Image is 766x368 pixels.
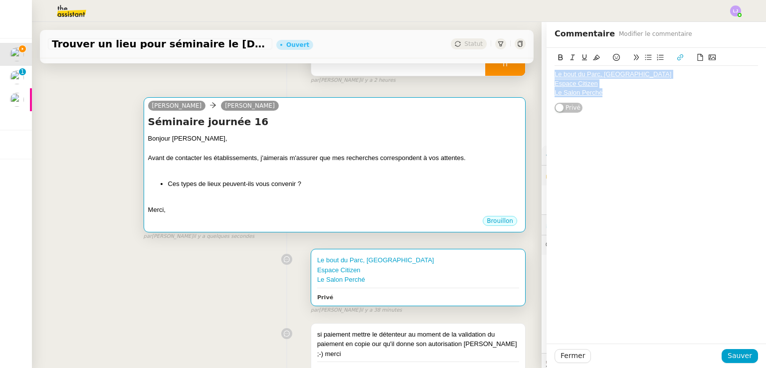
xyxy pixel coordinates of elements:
[546,220,618,228] span: ⏲️
[546,150,597,161] span: ⚙️
[193,232,254,241] span: il y a quelques secondes
[722,349,758,363] button: Sauver
[542,215,766,234] div: ⏲️Tâches 40:22
[546,241,627,249] span: 💬
[542,235,766,255] div: 💬Commentaires 2
[555,27,615,41] span: Commentaire
[317,294,333,301] b: Privé
[148,134,521,144] div: Bonjour [PERSON_NAME],
[361,306,402,315] span: il y a 38 minutes
[546,359,670,367] span: 🕵️
[144,232,255,241] small: [PERSON_NAME]
[542,166,766,185] div: 🔐Données client
[555,70,671,78] a: Le bout du Parc, [GEOGRAPHIC_DATA]
[555,89,602,96] a: Le Salon Perché
[619,29,692,39] span: Modifier le commentaire
[144,232,152,241] span: par
[10,47,24,61] img: users%2FrxcTinYCQST3nt3eRyMgQ024e422%2Favatar%2Fa0327058c7192f72952294e6843542370f7921c3.jpg
[148,115,521,129] h4: Séminaire journée 16
[542,146,766,165] div: ⚙️Procédures
[52,39,268,49] span: Trouver un lieu pour séminaire le [DATE]
[311,306,319,315] span: par
[566,103,580,113] span: Privé
[148,153,521,163] div: Avant de contacter les établissements, j'aimerais m'assurer que mes recherches correspondent à vo...
[286,42,309,48] div: Ouvert
[311,76,395,85] small: [PERSON_NAME]
[20,68,24,77] p: 1
[317,256,434,264] a: Le bout du Parc, [GEOGRAPHIC_DATA]
[10,93,24,107] img: users%2FxgWPCdJhSBeE5T1N2ZiossozSlm1%2Favatar%2F5b22230b-e380-461f-81e9-808a3aa6de32
[487,217,513,224] span: Brouillon
[311,306,402,315] small: [PERSON_NAME]
[311,76,319,85] span: par
[317,330,519,359] div: si paiement mettre le détenteur au moment de la validation du paiement en copie our qu'il donne s...
[555,80,598,87] a: Espace Citizen
[317,276,365,283] a: Le Salon Perché
[148,205,521,215] div: Merci,
[19,68,26,75] nz-badge-sup: 1
[464,40,483,47] span: Statut
[152,102,202,109] span: [PERSON_NAME]
[546,170,610,181] span: 🔐
[561,350,585,362] span: Fermer
[555,103,582,113] button: Privé
[555,349,591,363] button: Fermer
[361,76,396,85] span: il y a 2 heures
[728,350,752,362] span: Sauver
[730,5,741,16] img: svg
[168,179,521,189] li: Ces types de lieux peuvent-ils vous convenir ?
[225,102,275,109] span: [PERSON_NAME]
[10,70,24,84] img: users%2Fo4K84Ijfr6OOM0fa5Hz4riIOf4g2%2Favatar%2FChatGPT%20Image%201%20aou%CC%82t%202025%2C%2010_2...
[317,266,361,274] a: Espace Citizen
